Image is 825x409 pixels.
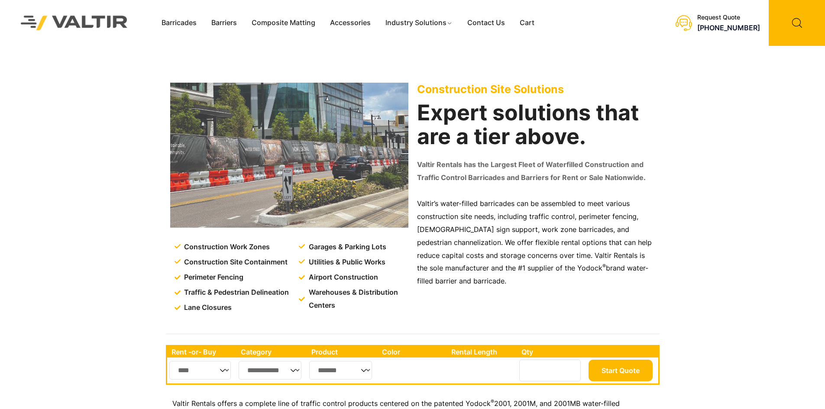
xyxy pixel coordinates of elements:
th: Rental Length [447,346,517,357]
span: Lane Closures [182,301,232,314]
button: Start Quote [589,360,653,381]
th: Rent -or- Buy [167,346,236,357]
p: Valtir Rentals has the Largest Fleet of Waterfilled Construction and Traffic Control Barricades a... [417,158,655,184]
a: Composite Matting [244,16,323,29]
th: Color [378,346,447,357]
a: Industry Solutions [378,16,460,29]
p: Valtir’s water-filled barricades can be assembled to meet various construction site needs, includ... [417,197,655,288]
span: Construction Site Containment [182,256,288,269]
span: Construction Work Zones [182,241,270,254]
a: Cart [512,16,542,29]
a: Accessories [323,16,378,29]
img: Valtir Rentals [10,4,139,41]
th: Category [236,346,307,357]
sup: ® [602,263,606,269]
th: Product [307,346,378,357]
span: Traffic & Pedestrian Delineation [182,286,289,299]
span: Utilities & Public Works [307,256,385,269]
span: Valtir Rentals offers a complete line of traffic control products centered on the patented Yodock [172,399,491,408]
span: Garages & Parking Lots [307,241,386,254]
sup: ® [491,398,494,405]
a: Barriers [204,16,244,29]
div: Request Quote [697,14,760,21]
h2: Expert solutions that are a tier above. [417,101,655,148]
a: Contact Us [460,16,512,29]
span: Perimeter Fencing [182,271,243,284]
p: Construction Site Solutions [417,83,655,96]
span: Airport Construction [307,271,378,284]
span: Warehouses & Distribution Centers [307,286,410,312]
th: Qty [517,346,586,357]
a: Barricades [154,16,204,29]
a: [PHONE_NUMBER] [697,23,760,32]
